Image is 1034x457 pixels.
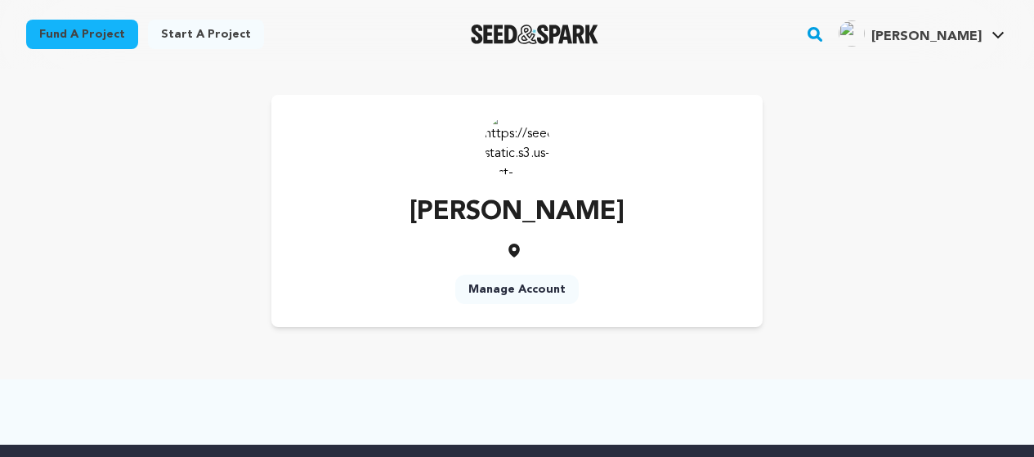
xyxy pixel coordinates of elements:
[455,275,579,304] a: Manage Account
[471,25,599,44] a: Seed&Spark Homepage
[26,20,138,49] a: Fund a project
[839,20,865,47] img: ACg8ocLnjCy9Xql9ca88P9cz75Mot54G1ByGbJcTxmWmqV0qaob_Gw=s96-c
[410,193,624,232] p: [PERSON_NAME]
[835,17,1008,52] span: Johnson E.'s Profile
[148,20,264,49] a: Start a project
[485,111,550,177] img: https://seedandspark-static.s3.us-east-2.amazonaws.com/images/User/002/322/240/medium/ACg8ocLnjCy...
[835,17,1008,47] a: Johnson E.'s Profile
[471,25,599,44] img: Seed&Spark Logo Dark Mode
[871,30,982,43] span: [PERSON_NAME]
[839,20,982,47] div: Johnson E.'s Profile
